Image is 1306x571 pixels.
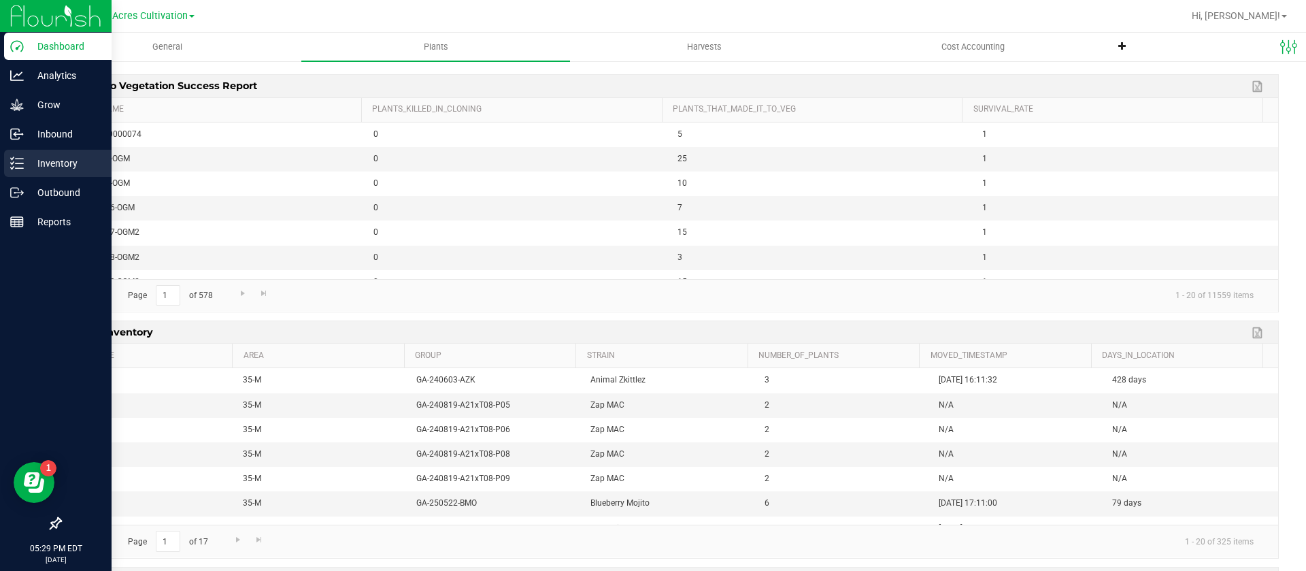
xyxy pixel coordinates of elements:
[235,368,409,393] td: 35-M
[301,33,570,61] a: Plants
[756,491,931,516] td: 6
[931,517,1105,541] td: [DATE] 17:12:00
[233,285,252,304] a: Go to the next page
[587,350,743,361] a: Strain
[10,39,24,53] inline-svg: Dashboard
[1165,285,1265,306] span: 1 - 20 of 11559 items
[1174,531,1265,551] span: 1 - 20 of 325 items
[61,368,235,393] td: Vegetative
[1104,393,1278,418] td: N/A
[756,442,931,467] td: 2
[408,442,582,467] td: GA-240819-A21xT08-P08
[408,418,582,442] td: GA-240819-A21xT08-P06
[1104,467,1278,491] td: N/A
[61,418,235,442] td: Vegetative
[1104,442,1278,467] td: N/A
[973,104,1258,115] a: Survival_Rate
[405,41,467,53] span: Plants
[24,155,105,172] p: Inventory
[756,418,931,442] td: 2
[1107,33,1139,61] li: New tab
[974,196,1279,221] td: 1
[365,270,670,295] td: 0
[61,491,235,516] td: Vegetative
[24,97,105,113] p: Grow
[931,350,1086,361] a: Moved_Timestamp
[10,69,24,82] inline-svg: Analytics
[70,321,157,342] span: Plant Inventory
[582,491,756,516] td: Blueberry Mojito
[756,393,931,418] td: 2
[1102,350,1258,361] a: Days_in_Location
[931,491,1105,516] td: [DATE] 17:11:00
[365,172,670,196] td: 0
[235,517,409,541] td: 35-M
[61,467,235,491] td: Vegetative
[134,41,201,53] span: General
[235,393,409,418] td: 35-M
[40,460,56,476] iframe: Resource center unread badge
[931,442,1105,467] td: N/A
[156,531,180,552] input: 1
[415,350,571,361] a: Group
[61,172,365,196] td: BML216-82-OGM
[974,147,1279,172] td: 1
[923,41,1023,53] span: Cost Accounting
[250,531,269,549] a: Go to the last page
[1192,10,1280,21] span: Hi, [PERSON_NAME]!
[931,467,1105,491] td: N/A
[673,104,957,115] a: Plants_that_made_it_to_Veg
[71,350,227,361] a: Area_Type
[582,517,756,541] td: Love Triangle
[61,517,235,541] td: Vegetative
[244,350,399,361] a: Area
[365,123,670,147] td: 0
[408,467,582,491] td: GA-240819-A21xT08-P09
[669,221,974,245] td: 15
[1248,78,1269,95] a: Export to Excel
[931,368,1105,393] td: [DATE] 16:11:32
[6,542,105,555] p: 05:29 PM EDT
[582,393,756,418] td: Zap MAC
[61,221,365,245] td: BML216-107-OGM2
[24,67,105,84] p: Analytics
[83,10,188,22] span: Green Acres Cultivation
[931,418,1105,442] td: N/A
[6,555,105,565] p: [DATE]
[61,123,365,147] td: BML216000000074
[10,127,24,141] inline-svg: Inbound
[839,33,1107,61] a: Cost Accounting
[116,285,224,306] span: Page of 578
[61,393,235,418] td: Vegetative
[14,462,54,503] iframe: Resource center
[61,442,235,467] td: Vegetative
[1104,418,1278,442] td: N/A
[228,531,248,549] a: Go to the next page
[235,491,409,516] td: 35-M
[408,393,582,418] td: GA-240819-A21xT08-P05
[408,368,582,393] td: GA-240603-AZK
[931,393,1105,418] td: N/A
[582,467,756,491] td: Zap MAC
[61,147,365,172] td: BML216-81-OGM
[582,442,756,467] td: Zap MAC
[669,41,740,53] span: Harvests
[974,270,1279,295] td: 1
[974,123,1279,147] td: 1
[669,196,974,221] td: 7
[365,246,670,270] td: 0
[756,467,931,491] td: 2
[974,246,1279,270] td: 1
[974,172,1279,196] td: 1
[116,531,219,552] span: Page of 17
[1104,491,1278,516] td: 79 days
[974,221,1279,245] td: 1
[669,270,974,295] td: 15
[408,517,582,541] td: GA-250522-CTJ
[70,75,261,96] span: Clone to Vegetation Success Report
[61,196,365,221] td: BML216-106-OGM
[235,418,409,442] td: 35-M
[1104,517,1278,541] td: 79 days
[758,350,914,361] a: Number_of_Plants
